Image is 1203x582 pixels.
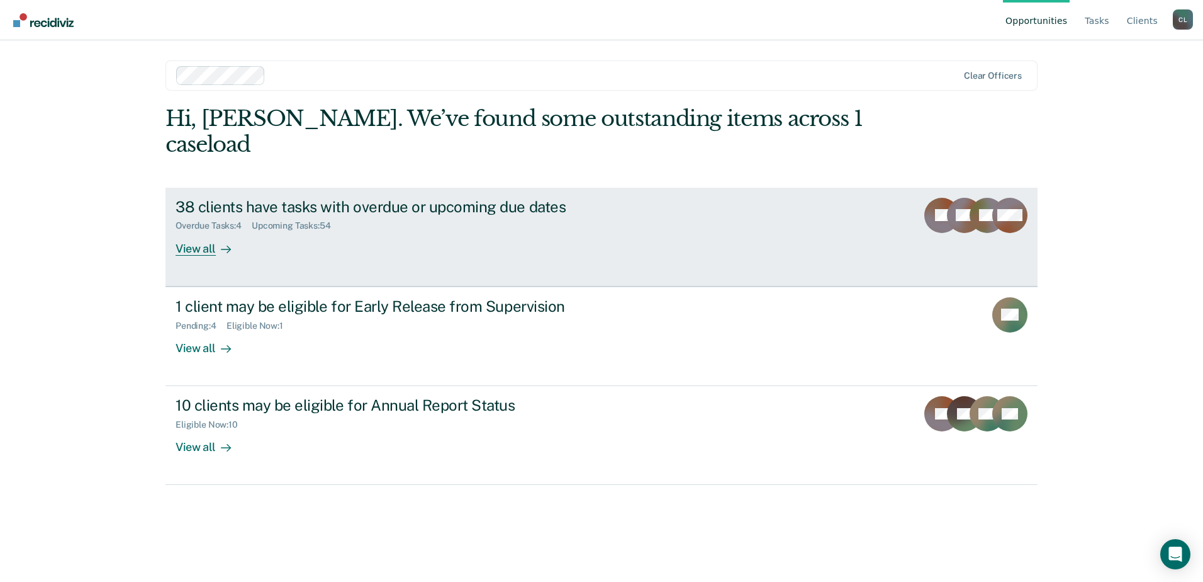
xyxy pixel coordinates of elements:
div: Eligible Now : 10 [176,419,248,430]
div: View all [176,231,246,256]
a: 1 client may be eligible for Early Release from SupervisionPending:4Eligible Now:1View all [165,287,1038,386]
div: Clear officers [964,71,1022,81]
div: Pending : 4 [176,321,227,331]
div: C L [1173,9,1193,30]
div: Overdue Tasks : 4 [176,220,252,231]
div: 38 clients have tasks with overdue or upcoming due dates [176,198,617,216]
div: 10 clients may be eligible for Annual Report Status [176,396,617,414]
div: Eligible Now : 1 [227,321,293,331]
a: 38 clients have tasks with overdue or upcoming due datesOverdue Tasks:4Upcoming Tasks:54View all [165,188,1038,287]
div: 1 client may be eligible for Early Release from Supervision [176,297,617,316]
div: View all [176,430,246,455]
div: View all [176,331,246,355]
div: Hi, [PERSON_NAME]. We’ve found some outstanding items across 1 caseload [165,106,863,157]
a: 10 clients may be eligible for Annual Report StatusEligible Now:10View all [165,386,1038,485]
button: Profile dropdown button [1173,9,1193,30]
div: Upcoming Tasks : 54 [252,220,341,231]
img: Recidiviz [13,13,74,27]
div: Open Intercom Messenger [1160,539,1190,569]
